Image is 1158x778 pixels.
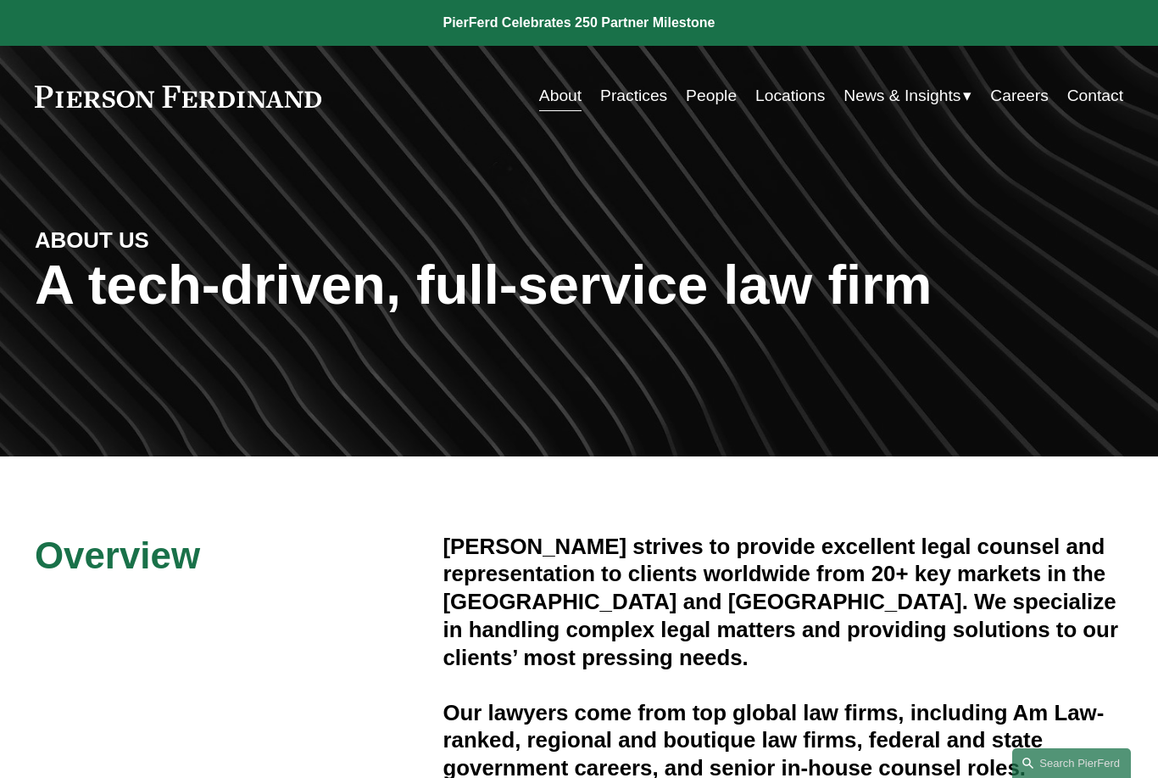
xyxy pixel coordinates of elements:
a: Careers [990,80,1049,113]
a: Practices [600,80,667,113]
a: About [539,80,582,113]
h4: [PERSON_NAME] strives to provide excellent legal counsel and representation to clients worldwide ... [443,533,1124,672]
span: Overview [35,535,200,576]
strong: ABOUT US [35,228,149,252]
h1: A tech-driven, full-service law firm [35,254,1123,317]
span: News & Insights [843,81,960,111]
a: Contact [1067,80,1123,113]
a: folder dropdown [843,80,971,113]
a: Locations [755,80,825,113]
a: People [686,80,737,113]
a: Search this site [1012,748,1131,778]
